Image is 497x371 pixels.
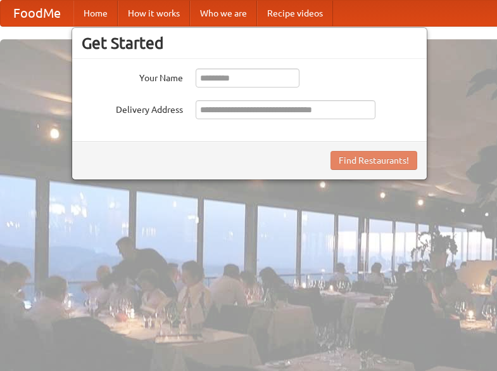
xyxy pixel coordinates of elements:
[82,68,183,84] label: Your Name
[82,34,417,53] h3: Get Started
[330,151,417,170] button: Find Restaurants!
[190,1,257,26] a: Who we are
[257,1,333,26] a: Recipe videos
[82,100,183,116] label: Delivery Address
[1,1,73,26] a: FoodMe
[73,1,118,26] a: Home
[118,1,190,26] a: How it works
